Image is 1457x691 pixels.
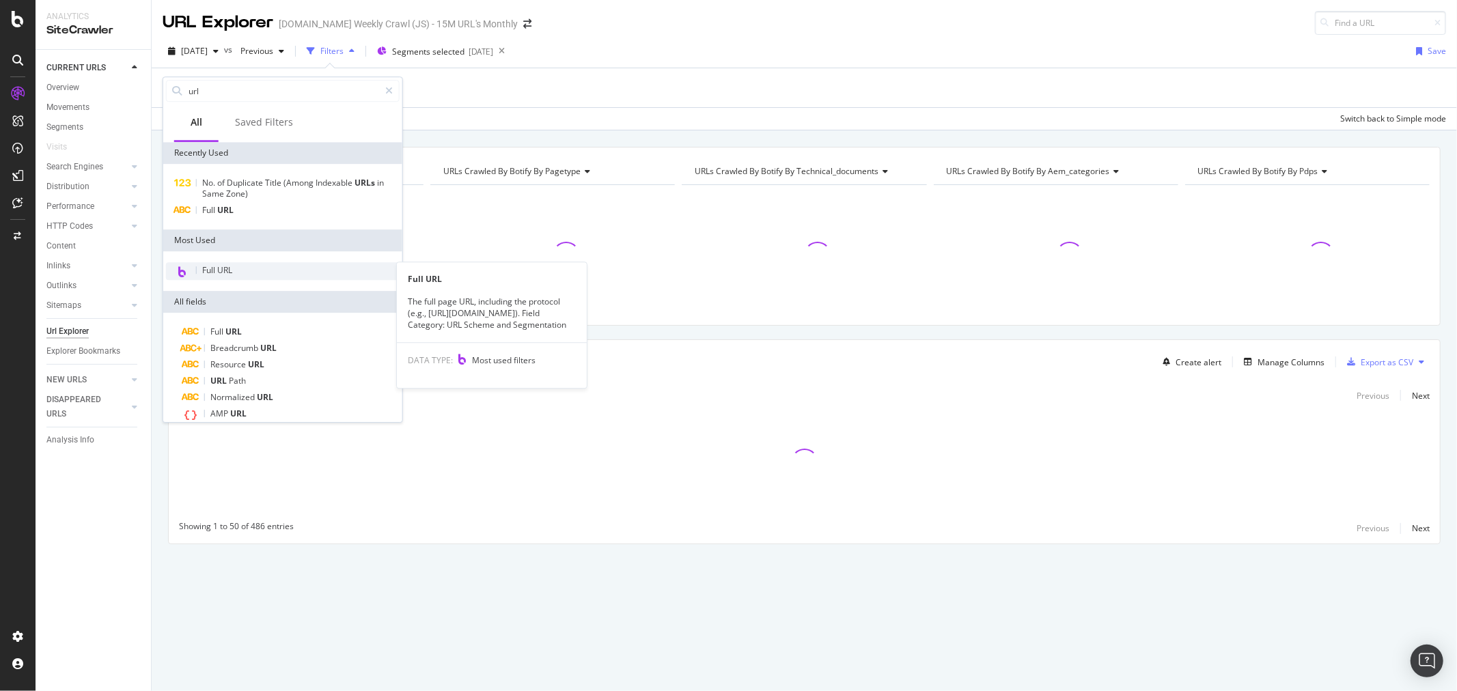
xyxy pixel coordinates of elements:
[224,44,235,55] span: vs
[46,120,141,135] a: Segments
[257,391,273,403] span: URL
[210,408,230,419] span: AMP
[230,408,247,419] span: URL
[472,354,536,366] span: Most used filters
[235,45,273,57] span: Previous
[202,177,217,188] span: No.
[46,344,120,358] div: Explorer Bookmarks
[179,520,294,537] div: Showing 1 to 50 of 486 entries
[235,40,290,62] button: Previous
[46,298,81,313] div: Sitemaps
[283,177,316,188] span: (Among
[202,188,226,199] span: Same
[1340,113,1446,124] div: Switch back to Simple mode
[210,358,248,370] span: Resource
[46,393,115,421] div: DISAPPEARED URLS
[46,433,141,447] a: Analysis Info
[46,81,141,95] a: Overview
[248,358,264,370] span: URL
[191,115,202,129] div: All
[46,259,70,273] div: Inlinks
[46,140,81,154] a: Visits
[46,120,83,135] div: Segments
[202,204,217,216] span: Full
[46,373,128,387] a: NEW URLS
[210,342,260,354] span: Breadcrumb
[1428,45,1446,57] div: Save
[210,326,225,337] span: Full
[265,177,283,188] span: Title
[1315,11,1446,35] input: Find a URL
[46,81,79,95] div: Overview
[1157,351,1221,373] button: Create alert
[46,324,89,339] div: Url Explorer
[1357,522,1389,534] div: Previous
[441,160,663,182] h4: URLs Crawled By Botify By pagetype
[163,40,224,62] button: [DATE]
[229,375,246,386] span: Path
[377,177,384,188] span: in
[187,81,379,101] input: Search by field name
[469,46,493,57] div: [DATE]
[202,264,232,276] span: Full URL
[46,433,94,447] div: Analysis Info
[46,239,141,253] a: Content
[46,100,141,115] a: Movements
[46,23,140,38] div: SiteCrawler
[46,393,128,421] a: DISAPPEARED URLS
[46,239,76,253] div: Content
[235,115,293,129] div: Saved Filters
[46,298,128,313] a: Sitemaps
[1357,390,1389,401] div: Previous
[46,160,103,174] div: Search Engines
[210,391,257,403] span: Normalized
[1412,387,1430,404] button: Next
[301,40,360,62] button: Filters
[1335,108,1446,130] button: Switch back to Simple mode
[210,375,229,386] span: URL
[46,219,93,234] div: HTTP Codes
[1412,390,1430,401] div: Next
[1195,160,1417,182] h4: URLs Crawled By Botify By pdps
[1176,356,1221,368] div: Create alert
[46,100,89,115] div: Movements
[279,17,518,31] div: [DOMAIN_NAME] Weekly Crawl (JS) - 15M URL's Monthly
[1412,520,1430,537] button: Next
[46,259,128,273] a: Inlinks
[227,177,265,188] span: Duplicate
[1357,387,1389,404] button: Previous
[355,177,377,188] span: URLs
[46,61,106,75] div: CURRENT URLS
[1198,165,1318,177] span: URLs Crawled By Botify By pdps
[1411,645,1443,677] div: Open Intercom Messenger
[523,19,531,29] div: arrow-right-arrow-left
[217,204,234,216] span: URL
[163,142,402,164] div: Recently Used
[316,177,355,188] span: Indexable
[397,273,587,285] div: Full URL
[163,229,402,251] div: Most Used
[217,177,227,188] span: of
[260,342,277,354] span: URL
[320,45,344,57] div: Filters
[443,165,581,177] span: URLs Crawled By Botify By pagetype
[46,140,67,154] div: Visits
[46,61,128,75] a: CURRENT URLS
[46,373,87,387] div: NEW URLS
[46,279,128,293] a: Outlinks
[1258,356,1324,368] div: Manage Columns
[225,326,242,337] span: URL
[46,160,128,174] a: Search Engines
[397,296,587,330] div: The full page URL, including the protocol (e.g., [URL][DOMAIN_NAME]). Field Category: URL Scheme ...
[46,199,128,214] a: Performance
[392,46,464,57] span: Segments selected
[947,165,1110,177] span: URLs Crawled By Botify By aem_categories
[372,40,493,62] button: Segments selected[DATE]
[46,279,77,293] div: Outlinks
[1412,522,1430,534] div: Next
[46,180,89,194] div: Distribution
[408,354,453,366] span: DATA TYPE:
[1238,354,1324,370] button: Manage Columns
[46,324,141,339] a: Url Explorer
[226,188,248,199] span: Zone)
